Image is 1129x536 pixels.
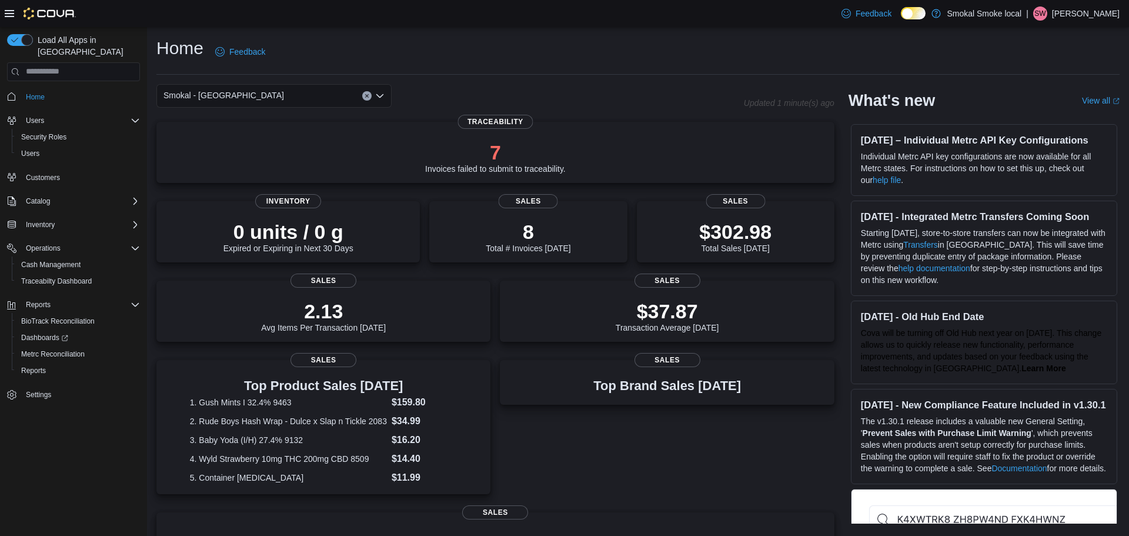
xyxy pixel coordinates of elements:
[634,353,700,367] span: Sales
[861,311,1107,322] h3: [DATE] - Old Hub End Date
[861,134,1107,146] h3: [DATE] – Individual Metrc API Key Configurations
[26,197,50,206] span: Catalog
[12,145,145,162] button: Users
[12,273,145,289] button: Traceabilty Dashboard
[16,130,71,144] a: Security Roles
[699,220,771,253] div: Total Sales [DATE]
[16,147,140,161] span: Users
[861,151,1107,186] p: Individual Metrc API key configurations are now available for all Metrc states. For instructions ...
[16,130,140,144] span: Security Roles
[24,8,76,19] img: Cova
[21,317,95,326] span: BioTrack Reconciliation
[21,388,56,402] a: Settings
[849,91,935,110] h2: What's new
[2,240,145,257] button: Operations
[190,472,387,484] dt: 5. Container [MEDICAL_DATA]
[190,397,387,408] dt: 1. Gush Mints I 32.4% 9463
[21,387,140,402] span: Settings
[26,116,44,125] span: Users
[2,386,145,403] button: Settings
[616,299,719,323] p: $37.87
[21,170,140,185] span: Customers
[375,91,385,101] button: Open list of options
[26,244,61,253] span: Operations
[16,364,51,378] a: Reports
[856,8,891,19] span: Feedback
[223,220,353,253] div: Expired or Expiring in Next 30 Days
[1052,6,1120,21] p: [PERSON_NAME]
[744,98,834,108] p: Updated 1 minute(s) ago
[261,299,386,332] div: Avg Items Per Transaction [DATE]
[837,2,896,25] a: Feedback
[12,257,145,273] button: Cash Management
[873,175,901,185] a: help file
[392,452,457,466] dd: $14.40
[21,218,140,232] span: Inventory
[12,346,145,362] button: Metrc Reconciliation
[16,347,89,361] a: Metrc Reconciliation
[12,362,145,379] button: Reports
[16,331,73,345] a: Dashboards
[21,218,59,232] button: Inventory
[425,141,566,174] div: Invoices failed to submit to traceability.
[861,415,1107,474] p: The v1.30.1 release includes a valuable new General Setting, ' ', which prevents sales when produ...
[1113,98,1120,105] svg: External link
[616,299,719,332] div: Transaction Average [DATE]
[26,173,60,182] span: Customers
[21,132,66,142] span: Security Roles
[21,114,49,128] button: Users
[211,40,270,64] a: Feedback
[2,88,145,105] button: Home
[16,258,140,272] span: Cash Management
[699,220,771,244] p: $302.98
[486,220,570,253] div: Total # Invoices [DATE]
[261,299,386,323] p: 2.13
[593,379,741,393] h3: Top Brand Sales [DATE]
[21,194,140,208] span: Catalog
[21,149,39,158] span: Users
[1021,364,1065,373] strong: Learn More
[12,129,145,145] button: Security Roles
[16,274,96,288] a: Traceabilty Dashboard
[7,84,140,434] nav: Complex example
[2,217,145,233] button: Inventory
[458,115,533,129] span: Traceability
[12,329,145,346] a: Dashboards
[21,90,49,104] a: Home
[26,220,55,229] span: Inventory
[462,505,528,520] span: Sales
[1034,6,1046,21] span: SW
[21,333,68,342] span: Dashboards
[706,194,765,208] span: Sales
[392,395,457,410] dd: $159.80
[362,91,372,101] button: Clear input
[156,36,203,60] h1: Home
[290,353,356,367] span: Sales
[21,171,65,185] a: Customers
[901,7,926,19] input: Dark Mode
[392,433,457,447] dd: $16.20
[26,300,51,309] span: Reports
[486,220,570,244] p: 8
[861,328,1101,373] span: Cova will be turning off Old Hub next year on [DATE]. This change allows us to quickly release ne...
[21,298,55,312] button: Reports
[21,89,140,104] span: Home
[16,258,85,272] a: Cash Management
[223,220,353,244] p: 0 units / 0 g
[16,274,140,288] span: Traceabilty Dashboard
[21,194,55,208] button: Catalog
[21,277,92,286] span: Traceabilty Dashboard
[21,241,140,255] span: Operations
[26,390,51,399] span: Settings
[229,46,265,58] span: Feedback
[190,379,457,393] h3: Top Product Sales [DATE]
[2,297,145,313] button: Reports
[861,399,1107,411] h3: [DATE] - New Compliance Feature Included in v1.30.1
[21,241,65,255] button: Operations
[190,415,387,427] dt: 2. Rude Boys Hash Wrap - Dulce x Slap n Tickle 2083
[16,314,140,328] span: BioTrack Reconciliation
[634,274,700,288] span: Sales
[947,6,1021,21] p: Smokal Smoke local
[991,464,1047,473] a: Documentation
